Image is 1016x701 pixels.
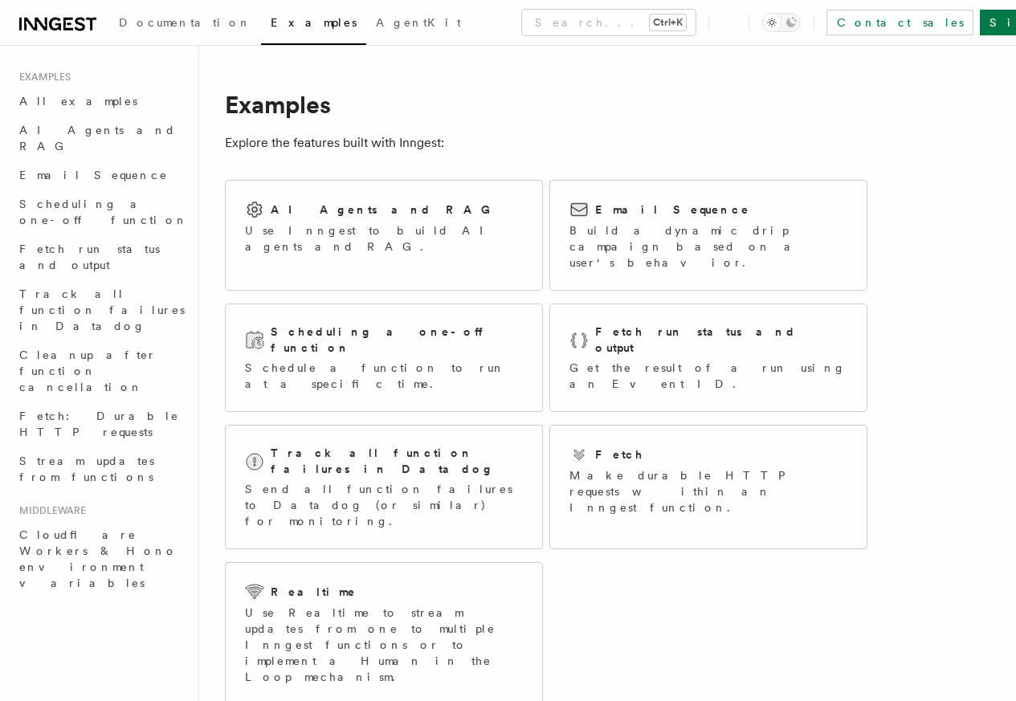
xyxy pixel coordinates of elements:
[245,481,523,529] p: Send all function failures to Datadog (or similar) for monitoring.
[109,5,261,43] a: Documentation
[225,180,543,291] a: AI Agents and RAGUse Inngest to build AI agents and RAG.
[376,16,461,29] span: AgentKit
[13,87,189,116] a: All examples
[650,14,686,31] kbd: Ctrl+K
[19,242,160,271] span: Fetch run status and output
[13,340,189,401] a: Cleanup after function cancellation
[595,446,644,463] h2: Fetch
[13,401,189,446] a: Fetch: Durable HTTP requests
[549,180,867,291] a: Email SequenceBuild a dynamic drip campaign based on a user's behavior.
[13,520,189,597] a: Cloudflare Workers & Hono environment variables
[245,222,523,255] p: Use Inngest to build AI agents and RAG.
[271,445,523,477] h2: Track all function failures in Datadog
[595,324,847,356] h2: Fetch run status and output
[261,5,366,45] a: Examples
[271,324,523,356] h2: Scheduling a one-off function
[271,202,499,218] h2: AI Agents and RAG
[595,202,750,218] h2: Email Sequence
[19,410,179,438] span: Fetch: Durable HTTP requests
[271,16,357,29] span: Examples
[13,234,189,279] a: Fetch run status and output
[225,132,867,154] p: Explore the features built with Inngest:
[13,504,86,517] span: Middleware
[13,190,189,234] a: Scheduling a one-off function
[19,95,137,108] span: All examples
[13,71,71,84] span: Examples
[225,90,867,119] h1: Examples
[119,16,251,29] span: Documentation
[826,10,973,35] a: Contact sales
[19,528,177,589] span: Cloudflare Workers & Hono environment variables
[522,10,696,35] button: Search...Ctrl+K
[19,198,188,226] span: Scheduling a one-off function
[271,584,357,600] h2: Realtime
[225,304,543,412] a: Scheduling a one-off functionSchedule a function to run at a specific time.
[569,360,847,392] p: Get the result of a run using an Event ID.
[366,5,471,43] a: AgentKit
[19,124,176,153] span: AI Agents and RAG
[19,169,168,181] span: Email Sequence
[569,467,847,516] p: Make durable HTTP requests within an Inngest function.
[13,116,189,161] a: AI Agents and RAG
[245,605,523,685] p: Use Realtime to stream updates from one to multiple Inngest functions or to implement a Human in ...
[245,360,523,392] p: Schedule a function to run at a specific time.
[19,348,157,393] span: Cleanup after function cancellation
[225,425,543,549] a: Track all function failures in DatadogSend all function failures to Datadog (or similar) for moni...
[13,161,189,190] a: Email Sequence
[569,222,847,271] p: Build a dynamic drip campaign based on a user's behavior.
[762,13,801,32] button: Toggle dark mode
[19,454,154,483] span: Stream updates from functions
[549,425,867,549] a: FetchMake durable HTTP requests within an Inngest function.
[13,446,189,491] a: Stream updates from functions
[549,304,867,412] a: Fetch run status and outputGet the result of a run using an Event ID.
[13,279,189,340] a: Track all function failures in Datadog
[19,287,185,332] span: Track all function failures in Datadog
